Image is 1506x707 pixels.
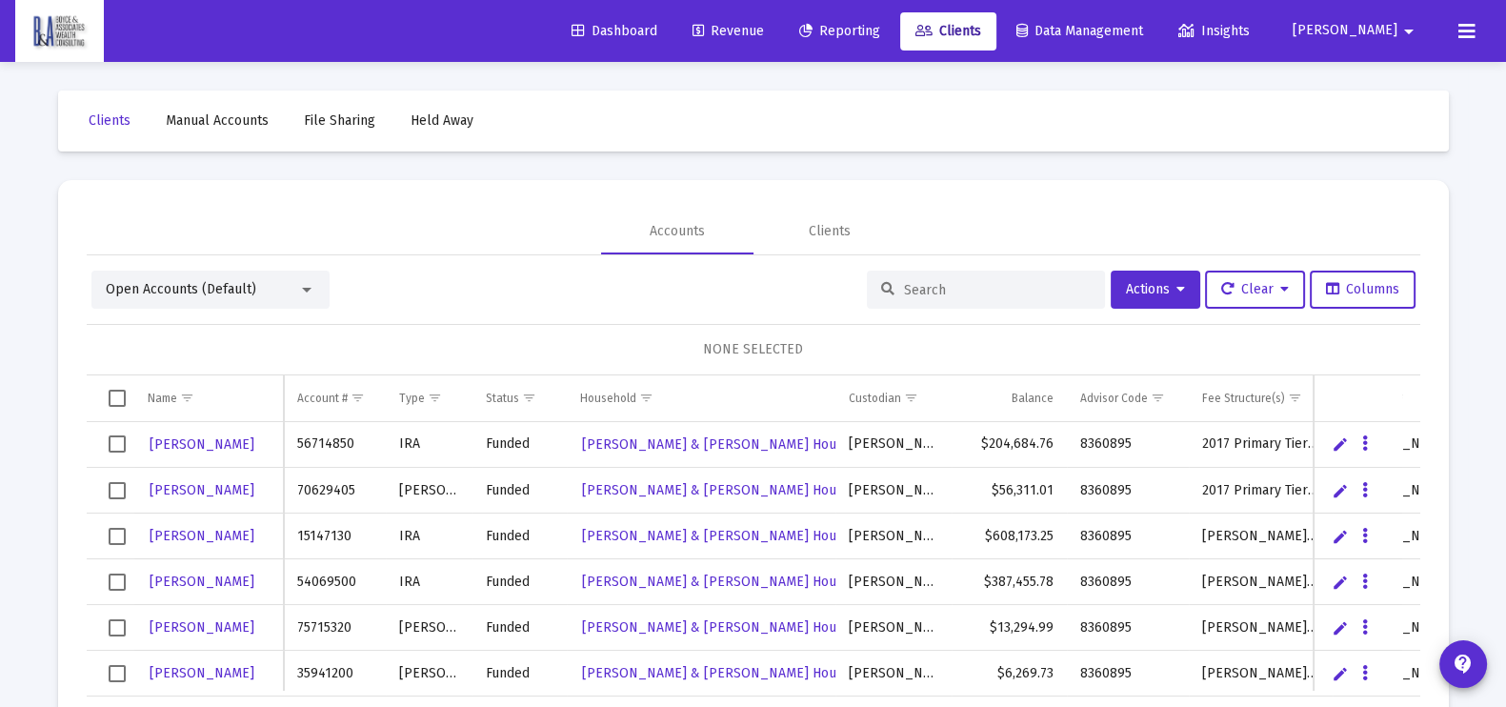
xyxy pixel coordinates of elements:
span: [PERSON_NAME] & [PERSON_NAME] Household [582,528,878,544]
td: [PERSON_NAME] Legacy [1189,514,1333,559]
td: Column Fee Structure(s) [1189,375,1333,421]
div: Name [148,391,177,406]
span: [PERSON_NAME] & [PERSON_NAME] Household [582,574,878,590]
td: [PERSON_NAME] [835,605,952,651]
span: Revenue [693,23,764,39]
td: [PERSON_NAME] Legacy [1189,605,1333,651]
a: [PERSON_NAME] [148,659,256,687]
td: [PERSON_NAME] [835,651,952,697]
a: [PERSON_NAME] [148,614,256,641]
a: Edit [1332,619,1349,636]
span: Data Management [1016,23,1143,39]
div: Funded [486,527,553,546]
span: [PERSON_NAME] & [PERSON_NAME] Household [582,665,878,681]
td: 54069500 [284,559,385,605]
td: IRA [386,514,473,559]
td: Column Status [472,375,567,421]
td: 8360895 [1067,468,1189,514]
a: Manual Accounts [151,102,284,140]
span: Manual Accounts [166,112,269,129]
span: Open Accounts (Default) [106,281,256,297]
a: Dashboard [556,12,673,50]
a: Data Management [1001,12,1158,50]
td: 8360895 [1067,605,1189,651]
a: Clients [900,12,996,50]
mat-icon: arrow_drop_down [1397,12,1420,50]
a: Edit [1332,528,1349,545]
span: [PERSON_NAME] & [PERSON_NAME] Household [582,619,878,636]
td: Column Account # [284,375,385,421]
td: 8360895 [1067,422,1189,468]
td: Column Name [134,375,285,421]
div: Accounts [650,222,705,241]
span: Show filter options for column 'Account #' [351,391,365,405]
div: Funded [486,573,553,592]
a: Edit [1332,574,1349,591]
td: 15147130 [284,514,385,559]
input: Search [904,282,1091,298]
div: Status [486,391,519,406]
div: Advisor Code [1080,391,1148,406]
mat-icon: contact_support [1452,653,1475,676]
td: 2017 Primary Tiered [1189,422,1333,468]
td: [PERSON_NAME] Legacy [1189,651,1333,697]
a: [PERSON_NAME] [148,476,256,504]
div: Fee Structure(s) [1202,391,1285,406]
div: Funded [486,618,553,637]
span: [PERSON_NAME] [150,619,254,636]
div: Select all [109,390,126,407]
a: Reporting [784,12,895,50]
span: Columns [1326,281,1399,297]
a: File Sharing [289,102,391,140]
a: Clients [73,102,146,140]
span: Show filter options for column 'Type' [428,391,442,405]
div: Household [580,391,636,406]
div: Custodian [849,391,901,406]
div: Select row [109,665,126,682]
td: [PERSON_NAME] [386,651,473,697]
span: Dashboard [572,23,657,39]
div: Clients [809,222,851,241]
span: [PERSON_NAME] [150,574,254,590]
td: $204,684.76 [952,422,1067,468]
div: NONE SELECTED [102,340,1405,359]
td: $56,311.01 [952,468,1067,514]
td: Column Balance [952,375,1067,421]
span: [PERSON_NAME] [1293,23,1397,39]
div: Funded [486,481,553,500]
span: Clear [1221,281,1289,297]
div: Type [399,391,425,406]
td: Column Custodian [835,375,952,421]
a: Edit [1332,435,1349,453]
td: [PERSON_NAME] Legacy [1189,559,1333,605]
span: [PERSON_NAME] [150,482,254,498]
td: Column Type [386,375,473,421]
a: Revenue [677,12,779,50]
td: [PERSON_NAME] [386,605,473,651]
span: File Sharing [304,112,375,129]
button: Columns [1310,271,1416,309]
a: [PERSON_NAME] & [PERSON_NAME] Household [580,522,880,550]
div: Funded [486,434,553,454]
td: $13,294.99 [952,605,1067,651]
td: $608,173.25 [952,514,1067,559]
span: [PERSON_NAME] [150,528,254,544]
td: [PERSON_NAME] [835,559,952,605]
span: Show filter options for column 'Custodian' [904,391,918,405]
span: Held Away [411,112,473,129]
a: [PERSON_NAME] & [PERSON_NAME] Household [580,431,880,458]
td: 75715320 [284,605,385,651]
td: Column Advisor Code [1067,375,1189,421]
div: Select row [109,574,126,591]
a: Edit [1332,482,1349,499]
span: Show filter options for column 'Household' [639,391,653,405]
a: [PERSON_NAME] & [PERSON_NAME] Household [580,659,880,687]
a: [PERSON_NAME] [148,522,256,550]
button: Actions [1111,271,1200,309]
td: 2017 Primary Tiered [1189,468,1333,514]
span: Show filter options for column 'Fee Structure(s)' [1288,391,1302,405]
span: Show filter options for column 'Advisor Code' [1151,391,1165,405]
span: Show filter options for column 'Status' [522,391,536,405]
td: IRA [386,422,473,468]
a: [PERSON_NAME] [148,568,256,596]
